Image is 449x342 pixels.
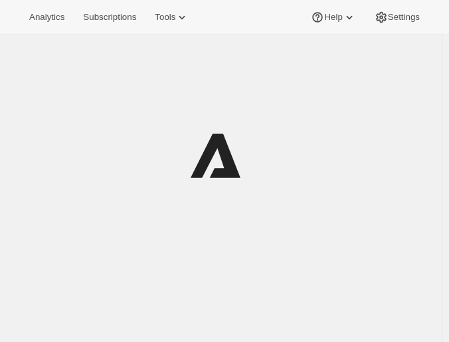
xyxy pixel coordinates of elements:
[303,8,363,27] button: Help
[367,8,428,27] button: Settings
[155,12,175,23] span: Tools
[29,12,64,23] span: Analytics
[388,12,420,23] span: Settings
[324,12,342,23] span: Help
[21,8,72,27] button: Analytics
[83,12,136,23] span: Subscriptions
[147,8,197,27] button: Tools
[75,8,144,27] button: Subscriptions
